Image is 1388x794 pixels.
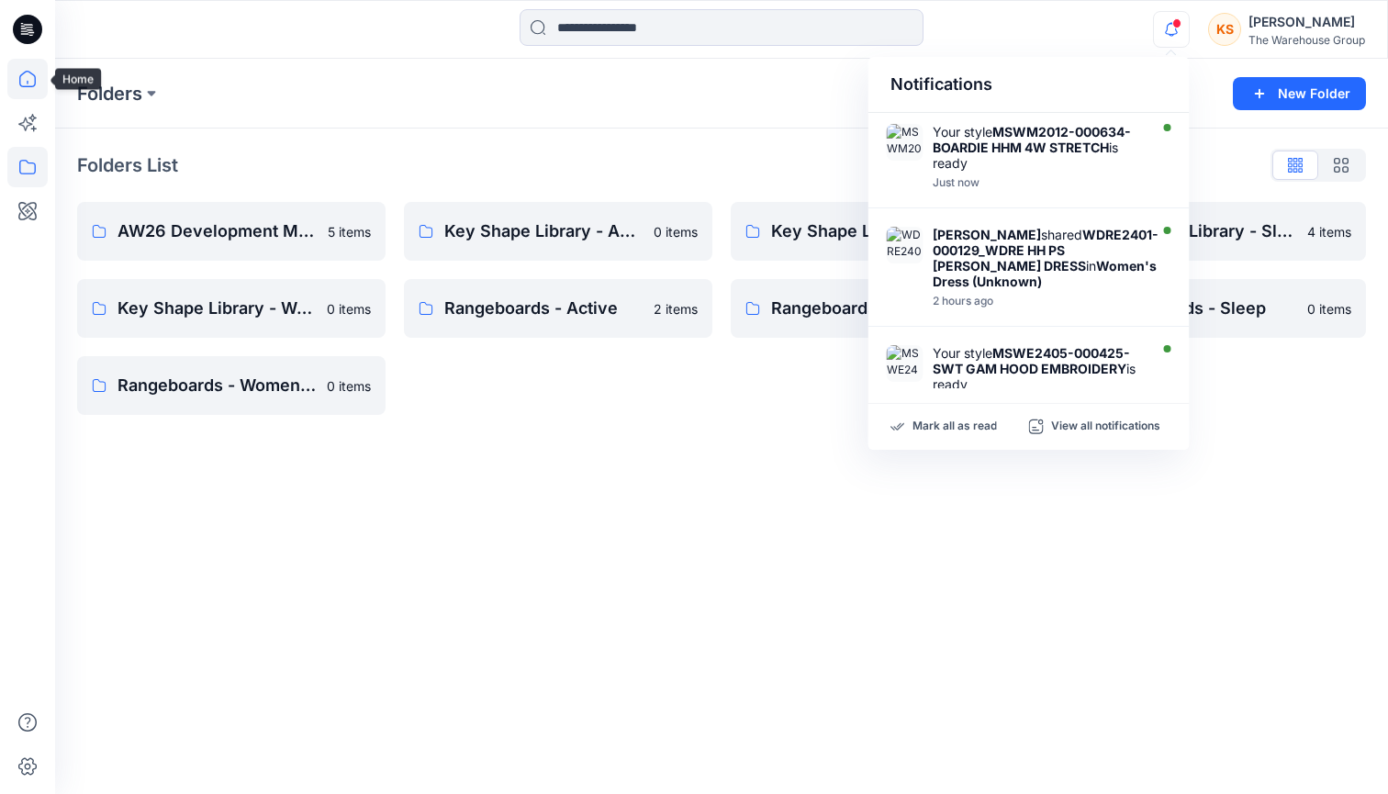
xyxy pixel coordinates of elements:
[77,151,178,179] p: Folders List
[933,227,1159,289] div: shared in
[933,124,1144,171] div: Your style is ready
[1058,202,1366,261] a: Key Shape Library - Sleep4 items
[933,295,1159,308] div: Tuesday, September 30, 2025 06:54
[77,81,142,106] a: Folders
[887,345,923,382] img: MSWE2405-000425-SWT GAM HOOD EMBROIDERY
[933,345,1130,376] strong: MSWE2405-000425-SWT GAM HOOD EMBROIDERY
[933,258,1157,289] strong: Women's Dress (Unknown)
[1098,296,1296,321] p: Rangeboards - Sleep
[933,227,1159,274] strong: WDRE2401-000129_WDRE HH PS [PERSON_NAME] DRESS
[771,296,969,321] p: Rangeboards - Mens
[933,227,1041,242] strong: [PERSON_NAME]
[1058,279,1366,338] a: Rangeboards - Sleep0 items
[328,222,371,241] p: 5 items
[868,57,1190,113] div: Notifications
[404,202,712,261] a: Key Shape Library - Active0 items
[404,279,712,338] a: Rangeboards - Active2 items
[933,124,1131,155] strong: MSWM2012-000634-BOARDIE HHM 4W STRETCH
[887,227,923,263] img: WDRE2401-000129_WDRE HH PS RACHEL DRESS
[912,419,997,435] p: Mark all as read
[77,279,386,338] a: Key Shape Library - Womenswear0 items
[1248,11,1365,33] div: [PERSON_NAME]
[933,345,1144,392] div: Your style is ready
[1307,299,1351,319] p: 0 items
[118,296,316,321] p: Key Shape Library - Womenswear
[887,124,923,161] img: MSWM2012-000634-BOARDIE HHM 4W STRETCH
[77,202,386,261] a: AW26 Development Mens New5 items
[118,218,317,244] p: AW26 Development Mens New
[1307,222,1351,241] p: 4 items
[654,222,698,241] p: 0 items
[1233,77,1366,110] button: New Folder
[933,176,1144,189] div: Tuesday, September 30, 2025 09:11
[118,373,316,398] p: Rangeboards - Womenswear
[1248,33,1365,47] div: The Warehouse Group
[1098,218,1296,244] p: Key Shape Library - Sleep
[1051,419,1160,435] p: View all notifications
[327,299,371,319] p: 0 items
[654,299,698,319] p: 2 items
[1208,13,1241,46] div: KS
[77,356,386,415] a: Rangeboards - Womenswear0 items
[444,218,643,244] p: Key Shape Library - Active
[731,279,1039,338] a: Rangeboards - Mens0 items
[731,202,1039,261] a: Key Shape Library - Mens0 items
[444,296,643,321] p: Rangeboards - Active
[771,218,969,244] p: Key Shape Library - Mens
[327,376,371,396] p: 0 items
